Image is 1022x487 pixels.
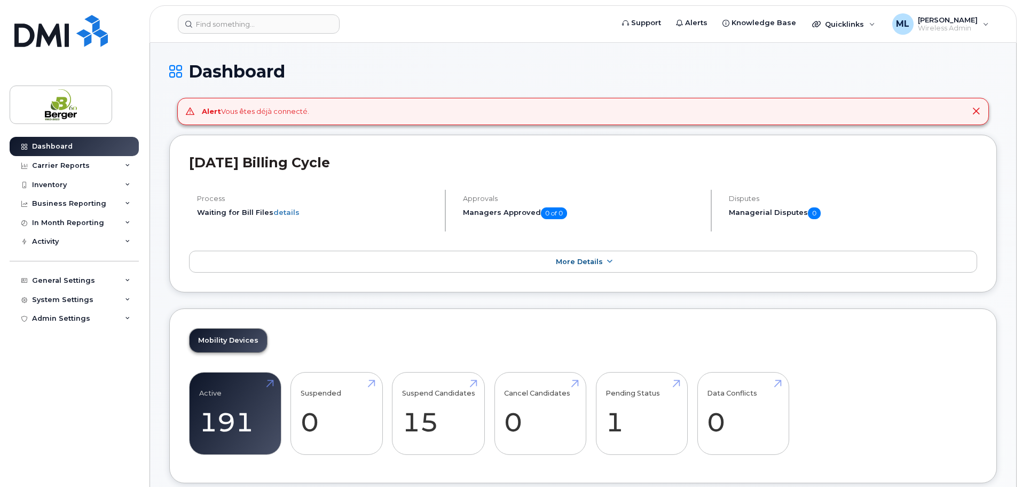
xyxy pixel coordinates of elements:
a: details [273,208,300,217]
a: Cancel Candidates 0 [504,378,576,449]
li: Waiting for Bill Files [197,207,436,218]
h4: Disputes [729,195,977,203]
h4: Process [197,195,436,203]
div: Vous êtes déjà connecté. [202,106,309,117]
span: 0 [808,207,821,219]
a: Suspend Candidates 15 [402,378,475,449]
span: More Details [556,258,603,266]
span: 0 of 0 [541,207,567,219]
h5: Managerial Disputes [729,207,977,219]
a: Data Conflicts 0 [707,378,779,449]
h4: Approvals [463,195,702,203]
a: Active 191 [199,378,271,449]
a: Mobility Devices [190,329,267,352]
h5: Managers Approved [463,207,702,219]
a: Suspended 0 [301,378,373,449]
strong: Alert [202,107,221,115]
a: Pending Status 1 [606,378,678,449]
h1: Dashboard [169,62,997,81]
h2: [DATE] Billing Cycle [189,154,977,171]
